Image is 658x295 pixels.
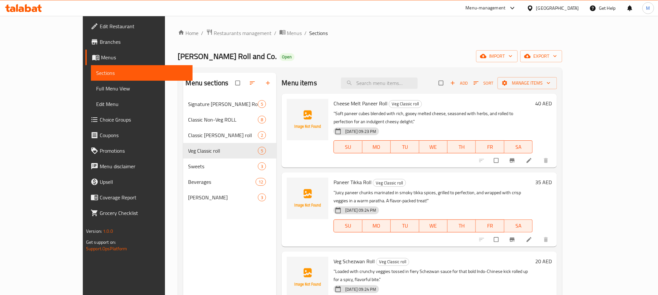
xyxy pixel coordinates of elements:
span: Select section [435,77,449,89]
span: Menu disclaimer [100,162,187,170]
span: Veg Classic roll [188,147,258,155]
span: WE [422,142,445,152]
span: FR [478,142,501,152]
nav: Menu sections [183,94,277,208]
div: Beverages12 [183,174,277,190]
span: SA [507,142,530,152]
span: [DATE] 09:24 PM [343,286,379,292]
span: 5 [258,101,266,107]
div: items [258,147,266,155]
div: Classic [PERSON_NAME] roll2 [183,127,277,143]
p: "Loaded with crunchy veggies tossed in fiery Schezwan sauce for that bold Indo-Chinese kick rolle... [334,267,533,284]
div: items [256,178,266,186]
span: TU [393,221,416,230]
div: items [258,131,266,139]
span: Paneer Tikka Roll [334,177,372,187]
div: items [258,100,266,108]
span: Coupons [100,131,187,139]
a: Edit menu item [526,157,534,164]
h2: Menu sections [186,78,229,88]
span: Veg Classic roll [376,258,409,265]
div: Sweets3 [183,159,277,174]
button: FR [476,140,504,153]
span: Beverages [188,178,256,186]
span: Add item [449,78,469,88]
a: Coupons [85,127,193,143]
span: 1.0.0 [103,227,113,235]
div: items [258,194,266,201]
span: Signature [PERSON_NAME] Rolls [188,100,258,108]
span: 8 [258,117,266,123]
span: TH [450,221,473,230]
span: SU [336,142,360,152]
span: Menus [287,29,302,37]
span: Upsell [100,178,187,186]
span: Classic Non-Veg ROLL [188,116,258,124]
a: Coverage Report [85,190,193,205]
span: Open [280,54,295,60]
a: Grocery Checklist [85,205,193,221]
span: Promotions [100,147,187,155]
span: Edit Restaurant [100,22,187,30]
h6: 35 AED [535,178,552,187]
button: Branch-specific-item [505,232,521,247]
span: [PERSON_NAME] Roll and Co. [178,49,277,64]
a: Support.OpsPlatform [86,244,127,253]
button: import [476,50,518,62]
a: Full Menu View [91,81,193,96]
div: Veg Classic roll [373,179,406,187]
div: items [258,162,266,170]
span: Select to update [490,154,504,167]
div: Menu-management [466,4,506,12]
span: Edit Menu [96,100,187,108]
button: SA [504,140,533,153]
button: SA [504,219,533,232]
div: Classic Kathi roll [188,131,258,139]
p: "Soft paneer cubes blended with rich, gooey melted cheese, seasoned with herbs, and rolled to per... [334,110,533,126]
span: SA [507,221,530,230]
span: 5 [258,148,266,154]
span: Sweets [188,162,258,170]
span: TH [450,142,473,152]
a: Menus [85,50,193,65]
span: MO [365,221,388,230]
button: export [520,50,562,62]
a: Edit menu item [526,236,534,243]
span: Full Menu View [96,85,187,92]
div: Veg Classic roll5 [183,143,277,159]
span: Version: [86,227,102,235]
span: Select to update [490,233,504,246]
span: 2 [258,132,266,138]
nav: breadcrumb [178,29,563,37]
span: [DATE] 09:24 PM [343,207,379,213]
button: SU [334,140,362,153]
h6: 40 AED [535,99,552,108]
span: Branches [100,38,187,46]
button: TH [448,219,476,232]
button: MO [362,140,391,153]
span: Menus [101,53,187,61]
span: [DATE] 09:23 PM [343,128,379,135]
span: Sections [310,29,328,37]
div: Open [280,53,295,61]
span: [PERSON_NAME] [188,194,258,201]
button: Add [449,78,469,88]
span: 3 [258,163,266,170]
a: Upsell [85,174,193,190]
button: Manage items [498,77,557,89]
button: SU [334,219,362,232]
h6: 20 AED [535,257,552,266]
img: Paneer Tikka Roll [287,178,328,219]
img: Cheese Melt Paneer Roll [287,99,328,140]
div: Classic Non-Veg ROLL8 [183,112,277,127]
div: [PERSON_NAME]3 [183,190,277,205]
span: Grocery Checklist [100,209,187,217]
span: Sort sections [245,76,261,90]
span: Select all sections [232,77,245,89]
span: TU [393,142,416,152]
span: Choice Groups [100,116,187,124]
button: delete [539,153,554,168]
